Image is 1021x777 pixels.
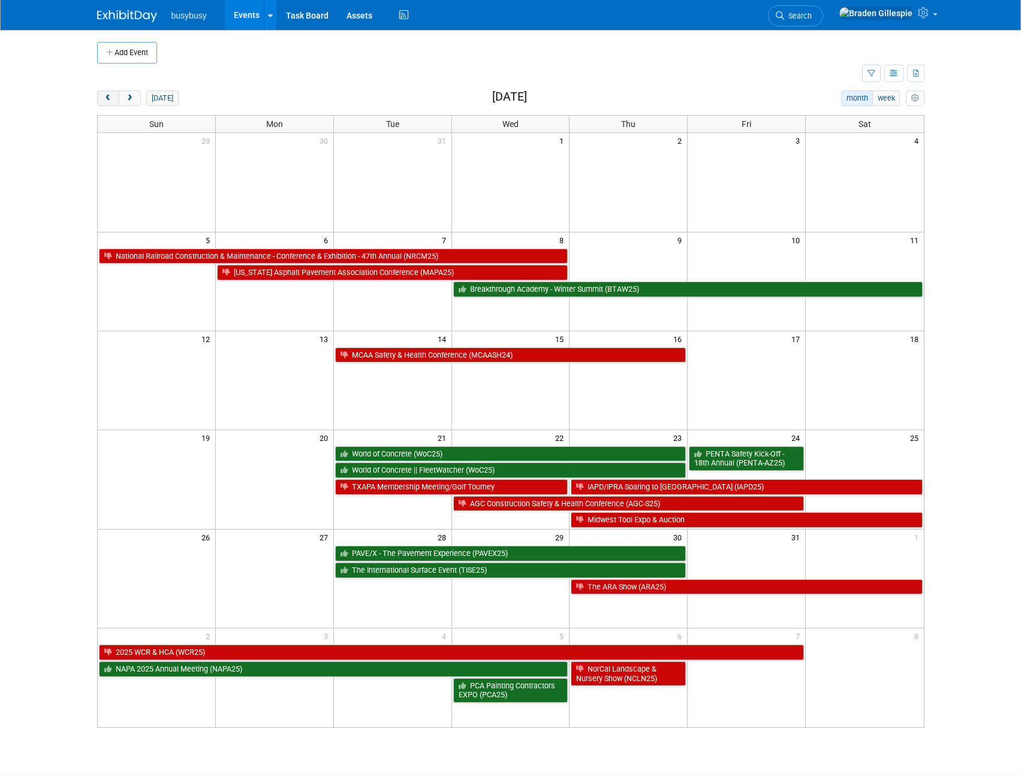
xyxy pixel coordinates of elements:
[911,95,919,102] i: Personalize Calendar
[859,119,871,129] span: Sat
[676,133,687,148] span: 2
[558,232,569,247] span: 8
[676,628,687,643] span: 6
[453,282,923,297] a: Breakthrough Academy - Winter Summit (BTAW25)
[318,133,333,148] span: 30
[149,119,164,129] span: Sun
[436,133,451,148] span: 31
[453,678,568,703] a: PCA Painting Contractors EXPO (PCA25)
[99,661,568,677] a: NAPA 2025 Annual Meeting (NAPA25)
[742,119,751,129] span: Fri
[909,331,924,346] span: 18
[558,133,569,148] span: 1
[909,430,924,445] span: 25
[790,331,805,346] span: 17
[676,232,687,247] span: 9
[571,579,922,595] a: The ARA Show (ARA25)
[171,11,207,20] span: busybusy
[200,430,215,445] span: 19
[913,530,924,545] span: 1
[200,530,215,545] span: 26
[119,90,141,106] button: next
[97,90,119,106] button: prev
[441,628,451,643] span: 4
[794,133,805,148] span: 3
[502,119,519,129] span: Wed
[200,331,215,346] span: 12
[841,90,873,106] button: month
[204,232,215,247] span: 5
[872,90,900,106] button: week
[784,11,812,20] span: Search
[436,430,451,445] span: 21
[335,479,568,495] a: TXAPA Membership Meeting/Golf Tourney
[689,446,804,471] a: PENTA Safety Kick-Off - 18th Annual (PENTA-AZ25)
[790,530,805,545] span: 31
[436,331,451,346] span: 14
[386,119,399,129] span: Tue
[146,90,178,106] button: [DATE]
[790,430,805,445] span: 24
[318,530,333,545] span: 27
[323,232,333,247] span: 6
[335,546,686,561] a: PAVE/X - The Pavement Experience (PAVEX25)
[335,462,686,478] a: World of Concrete || FleetWatcher (WoC25)
[554,530,569,545] span: 29
[266,119,283,129] span: Mon
[441,232,451,247] span: 7
[558,628,569,643] span: 5
[554,430,569,445] span: 22
[571,479,922,495] a: IAPD/IPRA Soaring to [GEOGRAPHIC_DATA] (IAPD25)
[99,249,568,264] a: National Railroad Construction & Maintenance - Conference & Exhibition - 47th Annual (NRCM25)
[436,530,451,545] span: 28
[839,7,913,20] img: Braden Gillespie
[97,10,157,22] img: ExhibitDay
[492,90,527,104] h2: [DATE]
[909,232,924,247] span: 11
[97,42,157,64] button: Add Event
[672,331,687,346] span: 16
[318,331,333,346] span: 13
[453,496,805,512] a: AGC Construction Safety & Health Conference (AGC-S25)
[768,5,823,26] a: Search
[217,265,568,280] a: [US_STATE] Asphalt Pavement Association Conference (MAPA25)
[335,347,686,363] a: MCAA Safety & Health Conference (MCAASH24)
[790,232,805,247] span: 10
[906,90,924,106] button: myCustomButton
[913,133,924,148] span: 4
[672,430,687,445] span: 23
[672,530,687,545] span: 30
[200,133,215,148] span: 29
[794,628,805,643] span: 7
[204,628,215,643] span: 2
[571,661,686,686] a: NorCal Landscape & Nursery Show (NCLN25)
[621,119,636,129] span: Thu
[913,628,924,643] span: 8
[318,430,333,445] span: 20
[335,563,686,578] a: The International Surface Event (TISE25)
[335,446,686,462] a: World of Concrete (WoC25)
[323,628,333,643] span: 3
[554,331,569,346] span: 15
[99,645,805,660] a: 2025 WCR & HCA (WCR25)
[571,512,922,528] a: Midwest Tool Expo & Auction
